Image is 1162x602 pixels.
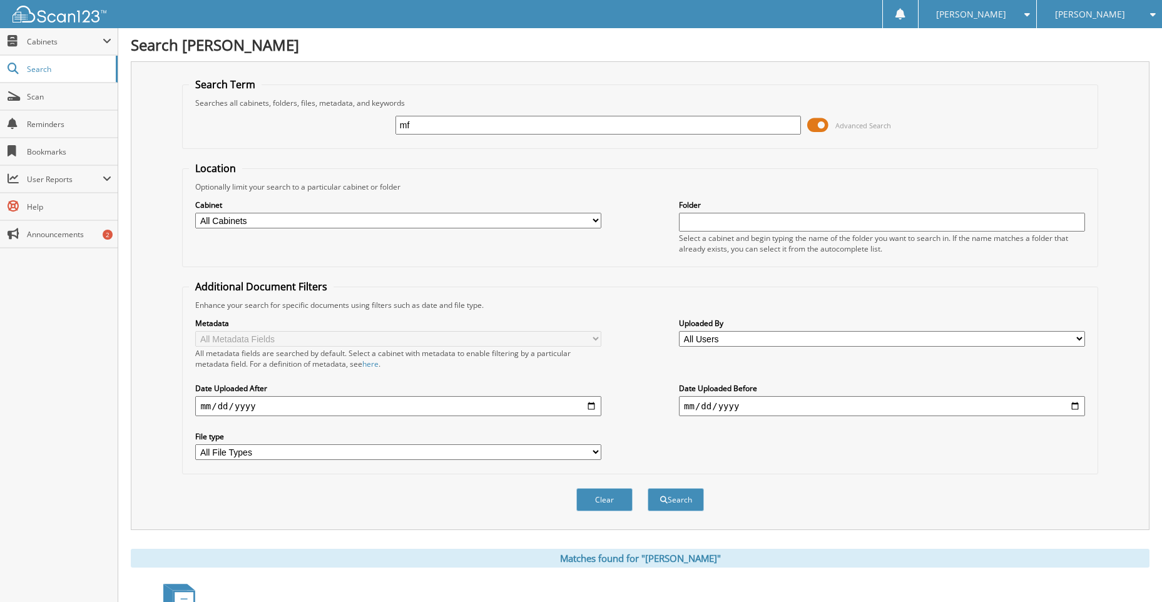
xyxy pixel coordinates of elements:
[27,36,103,47] span: Cabinets
[679,318,1085,329] label: Uploaded By
[27,202,111,212] span: Help
[195,318,601,329] label: Metadata
[195,348,601,369] div: All metadata fields are searched by default. Select a cabinet with metadata to enable filtering b...
[189,78,262,91] legend: Search Term
[195,383,601,394] label: Date Uploaded After
[195,396,601,416] input: start
[189,161,242,175] legend: Location
[679,233,1085,254] div: Select a cabinet and begin typing the name of the folder you want to search in. If the name match...
[679,396,1085,416] input: end
[362,359,379,369] a: here
[1055,11,1125,18] span: [PERSON_NAME]
[679,383,1085,394] label: Date Uploaded Before
[189,181,1091,192] div: Optionally limit your search to a particular cabinet or folder
[27,146,111,157] span: Bookmarks
[27,229,111,240] span: Announcements
[195,431,601,442] label: File type
[131,34,1149,55] h1: Search [PERSON_NAME]
[27,64,110,74] span: Search
[679,200,1085,210] label: Folder
[131,549,1149,568] div: Matches found for "[PERSON_NAME]"
[27,91,111,102] span: Scan
[936,11,1006,18] span: [PERSON_NAME]
[27,174,103,185] span: User Reports
[189,300,1091,310] div: Enhance your search for specific documents using filters such as date and file type.
[27,119,111,130] span: Reminders
[576,488,633,511] button: Clear
[195,200,601,210] label: Cabinet
[13,6,106,23] img: scan123-logo-white.svg
[189,98,1091,108] div: Searches all cabinets, folders, files, metadata, and keywords
[103,230,113,240] div: 2
[189,280,334,293] legend: Additional Document Filters
[835,121,891,130] span: Advanced Search
[648,488,704,511] button: Search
